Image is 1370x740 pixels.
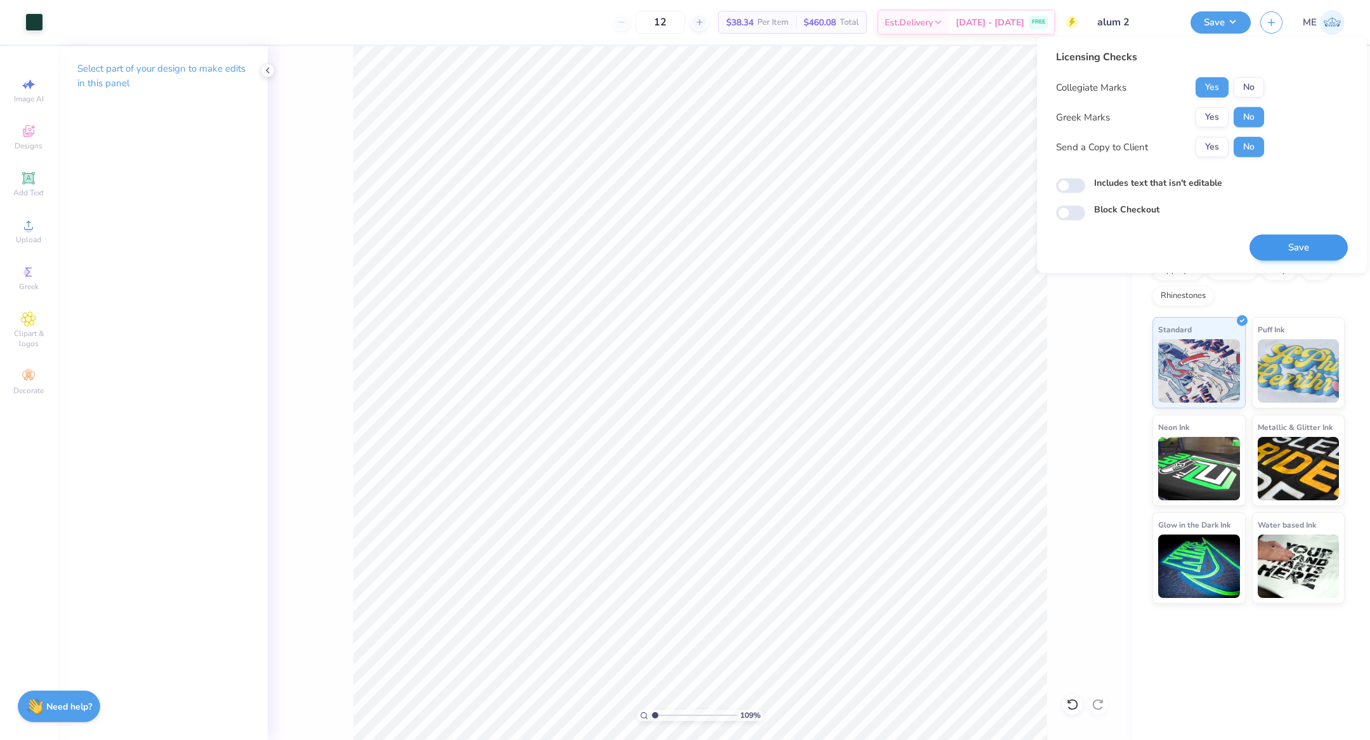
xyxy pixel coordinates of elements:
[1032,18,1045,27] span: FREE
[14,94,44,104] span: Image AI
[15,141,42,151] span: Designs
[840,16,859,29] span: Total
[1088,10,1181,35] input: Untitled Design
[1258,339,1340,403] img: Puff Ink
[1158,437,1240,500] img: Neon Ink
[1258,420,1333,434] span: Metallic & Glitter Ink
[13,188,44,198] span: Add Text
[1234,77,1264,98] button: No
[1056,81,1126,95] div: Collegiate Marks
[726,16,753,29] span: $38.34
[1258,323,1284,336] span: Puff Ink
[1258,437,1340,500] img: Metallic & Glitter Ink
[1056,110,1110,125] div: Greek Marks
[885,16,933,29] span: Est. Delivery
[636,11,685,34] input: – –
[1158,518,1230,531] span: Glow in the Dark Ink
[1196,77,1229,98] button: Yes
[16,235,41,245] span: Upload
[1158,323,1192,336] span: Standard
[804,16,836,29] span: $460.08
[77,62,247,91] p: Select part of your design to make edits in this panel
[46,701,92,713] strong: Need help?
[740,710,760,721] span: 109 %
[1158,535,1240,598] img: Glow in the Dark Ink
[1056,49,1264,65] div: Licensing Checks
[1196,107,1229,127] button: Yes
[19,282,39,292] span: Greek
[1158,420,1189,434] span: Neon Ink
[1320,10,1345,35] img: Maria Espena
[1158,339,1240,403] img: Standard
[1303,10,1345,35] a: ME
[1196,137,1229,157] button: Yes
[956,16,1024,29] span: [DATE] - [DATE]
[13,386,44,396] span: Decorate
[1094,203,1159,216] label: Block Checkout
[1249,235,1348,261] button: Save
[1056,140,1148,155] div: Send a Copy to Client
[757,16,788,29] span: Per Item
[1094,176,1222,190] label: Includes text that isn't editable
[1258,535,1340,598] img: Water based Ink
[1234,107,1264,127] button: No
[1303,15,1317,30] span: ME
[1234,137,1264,157] button: No
[6,328,51,349] span: Clipart & logos
[1258,518,1316,531] span: Water based Ink
[1152,287,1214,306] div: Rhinestones
[1191,11,1251,34] button: Save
